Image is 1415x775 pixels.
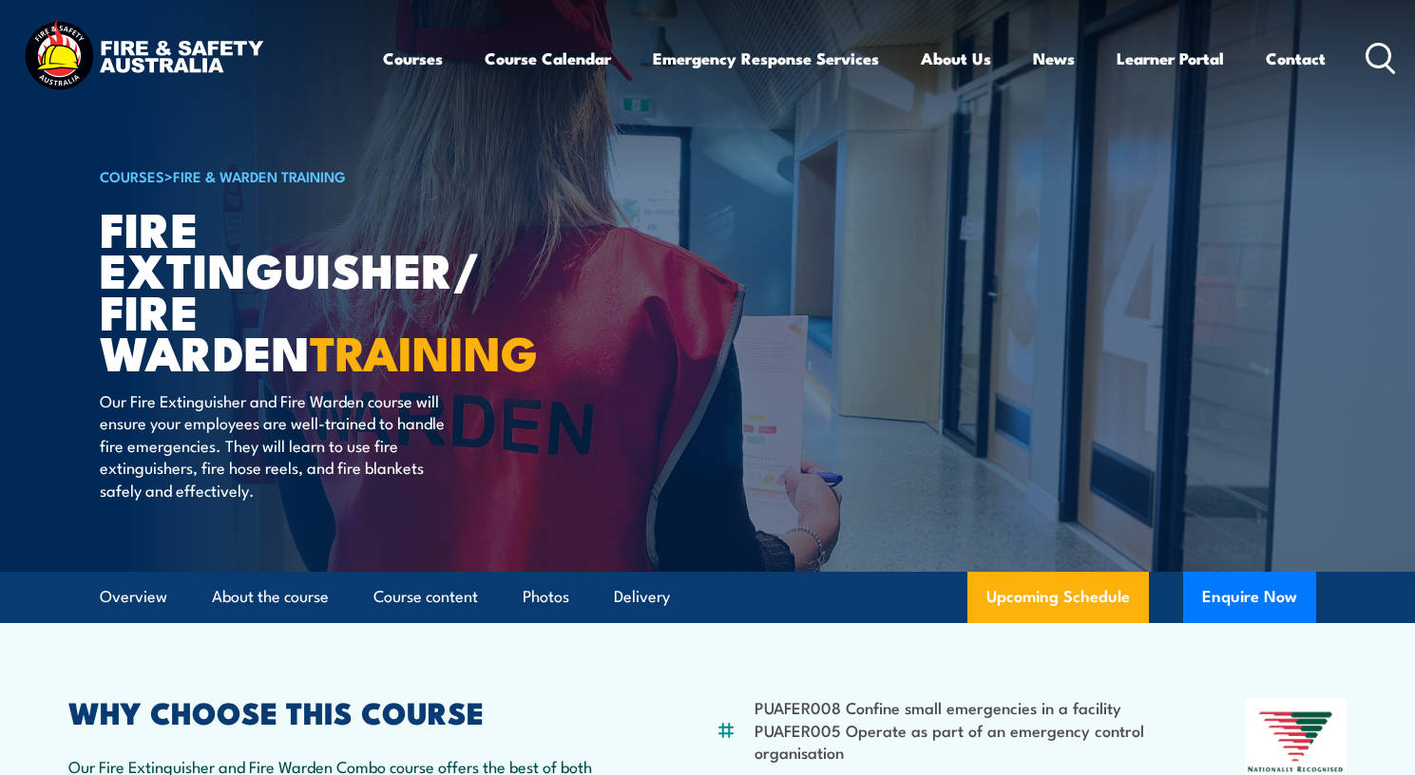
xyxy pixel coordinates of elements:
a: News [1033,33,1075,84]
a: Course content [373,572,478,622]
a: Learner Portal [1117,33,1224,84]
a: Overview [100,572,167,622]
strong: TRAINING [310,314,538,387]
a: COURSES [100,165,164,186]
a: Courses [383,33,443,84]
a: Upcoming Schedule [967,572,1149,623]
li: PUAFER005 Operate as part of an emergency control organisation [755,719,1153,764]
a: Course Calendar [485,33,611,84]
button: Enquire Now [1183,572,1316,623]
p: Our Fire Extinguisher and Fire Warden course will ensure your employees are well-trained to handl... [100,389,447,501]
a: Contact [1266,33,1326,84]
a: About the course [212,572,329,622]
li: PUAFER008 Confine small emergencies in a facility [755,696,1153,718]
a: Fire & Warden Training [173,165,346,186]
a: Emergency Response Services [653,33,879,84]
a: About Us [921,33,991,84]
a: Photos [523,572,569,622]
h2: WHY CHOOSE THIS COURSE [68,698,623,725]
h6: > [100,164,569,187]
a: Delivery [614,572,670,622]
h1: Fire Extinguisher/ Fire Warden [100,207,569,371]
